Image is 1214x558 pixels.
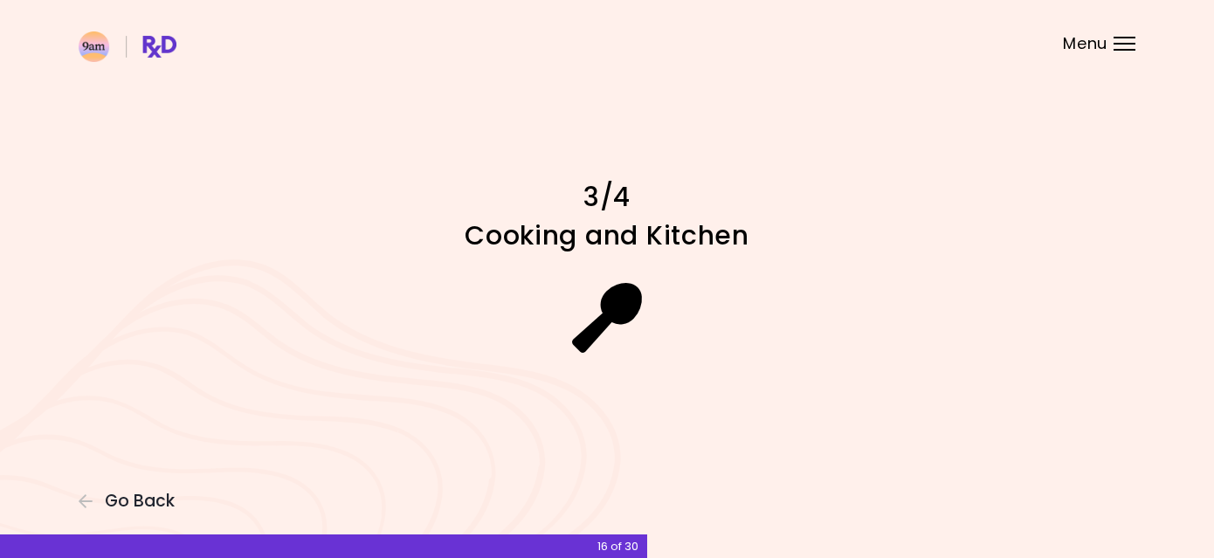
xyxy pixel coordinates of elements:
h1: Cooking and Kitchen [301,218,913,252]
h1: 3/4 [301,180,913,214]
button: Go Back [79,492,183,511]
span: Go Back [105,492,175,511]
img: RxDiet [79,31,176,62]
span: Menu [1063,36,1107,52]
